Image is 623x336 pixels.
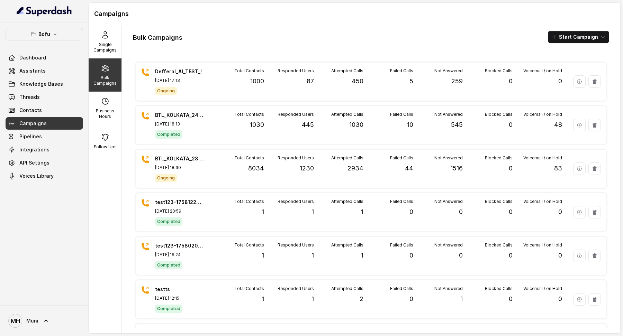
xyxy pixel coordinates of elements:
[155,252,204,258] p: [DATE] 16:24
[262,294,264,304] p: 1
[434,68,463,74] p: Not Answered
[11,317,20,325] text: MH
[554,120,562,130] p: 48
[509,251,513,260] p: 0
[409,251,413,260] p: 0
[509,76,513,86] p: 0
[352,76,363,86] p: 450
[311,207,314,217] p: 1
[558,76,562,86] p: 0
[361,251,363,260] p: 1
[155,305,182,313] span: Completed
[311,294,314,304] p: 1
[248,164,264,173] p: 8034
[390,112,413,117] p: Failed Calls
[19,172,54,179] span: Voices Library
[509,164,513,173] p: 0
[155,261,182,269] span: Completed
[155,217,182,226] span: Completed
[409,76,413,86] p: 5
[523,112,562,117] p: Voicemail / on Hold
[262,251,264,260] p: 1
[434,112,463,117] p: Not Answered
[434,155,463,161] p: Not Answered
[434,286,463,291] p: Not Answered
[19,67,46,74] span: Assistants
[262,207,264,217] p: 1
[509,207,513,217] p: 0
[451,76,463,86] p: 259
[133,32,182,43] h1: Bulk Campaigns
[155,165,204,170] p: [DATE] 18:30
[278,155,314,161] p: Responded Users
[155,112,204,119] p: BTL_KOLKATA_2409_01
[6,78,83,90] a: Knowledge Bases
[390,199,413,204] p: Failed Calls
[19,133,42,140] span: Pipelines
[390,242,413,248] p: Failed Calls
[155,121,204,127] p: [DATE] 18:13
[19,107,42,114] span: Contacts
[155,208,204,214] p: [DATE] 20:59
[6,65,83,77] a: Assistants
[409,294,413,304] p: 0
[558,251,562,260] p: 0
[307,76,314,86] p: 87
[434,199,463,204] p: Not Answered
[523,155,562,161] p: Voicemail / on Hold
[523,242,562,248] p: Voicemail / on Hold
[347,164,363,173] p: 2934
[558,294,562,304] p: 0
[19,146,49,153] span: Integrations
[38,30,50,38] p: Bofu
[155,87,177,95] span: Ongoing
[407,120,413,130] p: 10
[155,130,182,139] span: Completed
[485,286,513,291] p: Blocked Calls
[234,155,264,161] p: Total Contacts
[278,112,314,117] p: Responded Users
[250,120,264,130] p: 1030
[278,68,314,74] p: Responded Users
[405,164,413,173] p: 44
[6,311,83,330] a: Muni
[17,6,72,17] img: light.svg
[409,207,413,217] p: 0
[311,251,314,260] p: 1
[91,75,119,86] p: Bulk Campaigns
[300,164,314,173] p: 1230
[485,68,513,74] p: Blocked Calls
[434,242,463,248] p: Not Answered
[459,207,463,217] p: 0
[6,170,83,182] a: Voices Library
[155,174,177,182] span: Ongoing
[234,112,264,117] p: Total Contacts
[523,68,562,74] p: Voicemail / on Hold
[302,120,314,130] p: 445
[485,242,513,248] p: Blocked Calls
[331,155,363,161] p: Attempted Calls
[6,28,83,40] button: Bofu
[91,42,119,53] p: Single Campaigns
[523,199,562,204] p: Voicemail / on Hold
[155,286,204,293] p: testts
[460,294,463,304] p: 1
[6,104,83,116] a: Contacts
[331,68,363,74] p: Attempted Calls
[558,207,562,217] p: 0
[155,242,204,249] p: test123-1758020041367
[155,155,204,162] p: BTL_KOLKATA_2309_01
[26,317,38,324] span: Muni
[19,120,47,127] span: Campaigns
[19,94,40,101] span: Threads
[6,117,83,130] a: Campaigns
[554,164,562,173] p: 83
[19,159,49,166] span: API Settings
[6,52,83,64] a: Dashboard
[451,120,463,130] p: 545
[390,68,413,74] p: Failed Calls
[485,112,513,117] p: Blocked Calls
[6,91,83,103] a: Threads
[155,78,204,83] p: [DATE] 17:13
[234,286,264,291] p: Total Contacts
